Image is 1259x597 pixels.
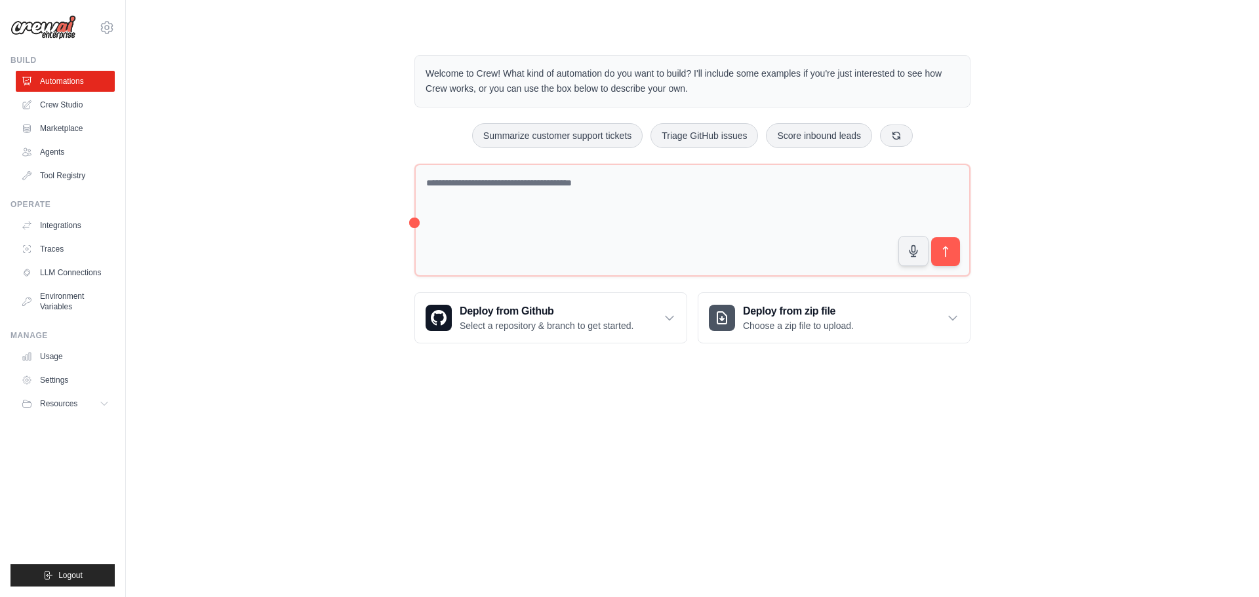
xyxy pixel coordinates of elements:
a: Agents [16,142,115,163]
a: Traces [16,239,115,260]
button: Summarize customer support tickets [472,123,643,148]
a: Automations [16,71,115,92]
h3: Deploy from Github [460,303,633,319]
div: Manage [10,330,115,341]
a: Tool Registry [16,165,115,186]
img: Logo [10,15,76,40]
a: LLM Connections [16,262,115,283]
a: Settings [16,370,115,391]
button: Logout [10,564,115,587]
span: Logout [58,570,83,581]
p: Welcome to Crew! What kind of automation do you want to build? I'll include some examples if you'... [426,66,959,96]
a: Marketplace [16,118,115,139]
h3: Deploy from zip file [743,303,854,319]
a: Integrations [16,215,115,236]
button: Resources [16,393,115,414]
div: Build [10,55,115,66]
span: Resources [40,398,77,409]
p: Select a repository & branch to get started. [460,319,633,332]
button: Triage GitHub issues [650,123,758,148]
p: Choose a zip file to upload. [743,319,854,332]
a: Crew Studio [16,94,115,115]
a: Environment Variables [16,286,115,317]
div: Operate [10,199,115,210]
button: Score inbound leads [766,123,872,148]
a: Usage [16,346,115,367]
